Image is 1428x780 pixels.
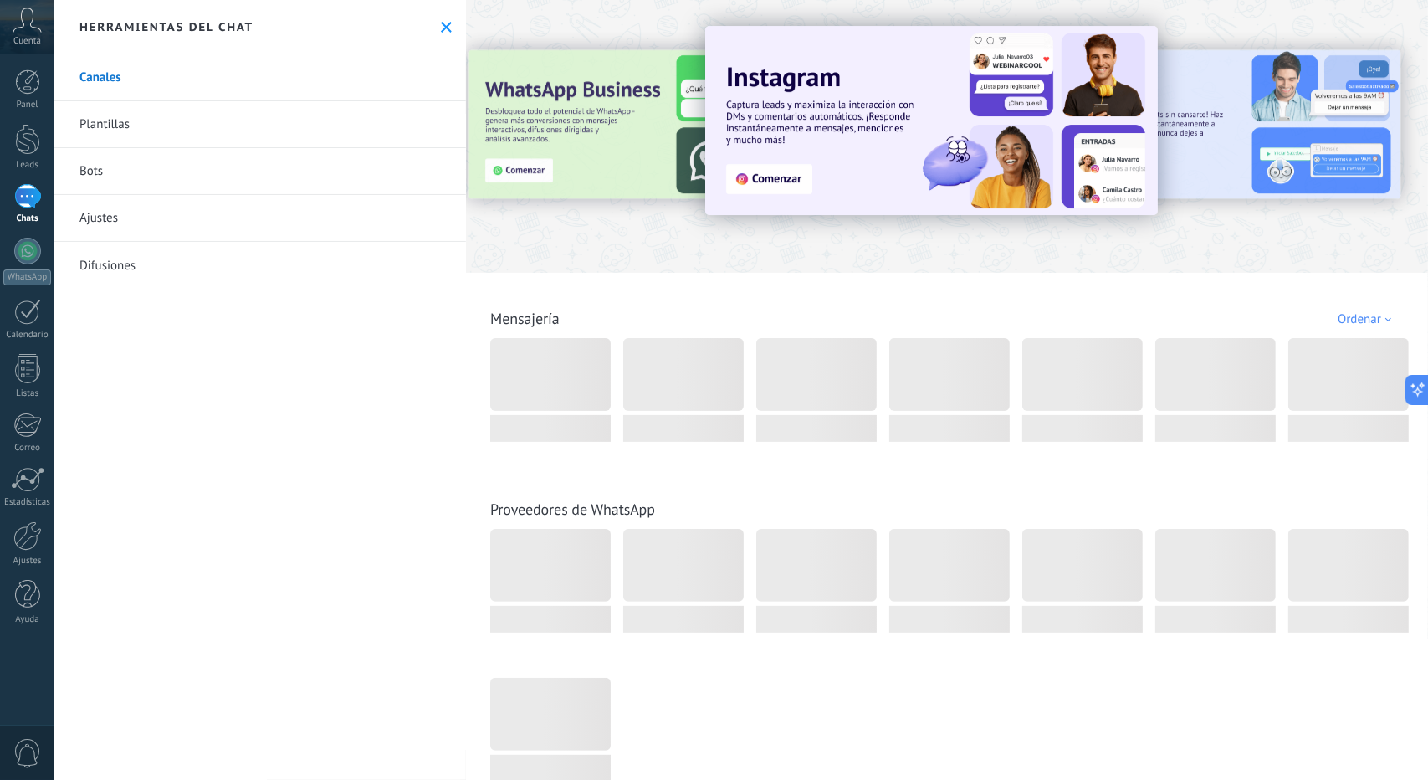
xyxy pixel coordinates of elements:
div: Estadísticas [3,497,52,508]
img: Slide 3 [468,50,825,199]
a: Plantillas [54,101,466,148]
div: Chats [3,213,52,224]
a: Difusiones [54,242,466,289]
div: WhatsApp [3,269,51,285]
div: Leads [3,160,52,171]
img: Slide 2 [1045,50,1401,199]
a: Canales [54,54,466,101]
div: Ordenar [1338,311,1397,327]
div: Listas [3,388,52,399]
span: Cuenta [13,36,41,47]
a: Ajustes [54,195,466,242]
div: Ayuda [3,614,52,625]
a: Bots [54,148,466,195]
div: Calendario [3,330,52,341]
div: Correo [3,443,52,454]
div: Ajustes [3,556,52,567]
a: Proveedores de WhatsApp [490,500,655,519]
div: Panel [3,100,52,110]
img: Slide 1 [705,26,1158,215]
h2: Herramientas del chat [79,19,253,34]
